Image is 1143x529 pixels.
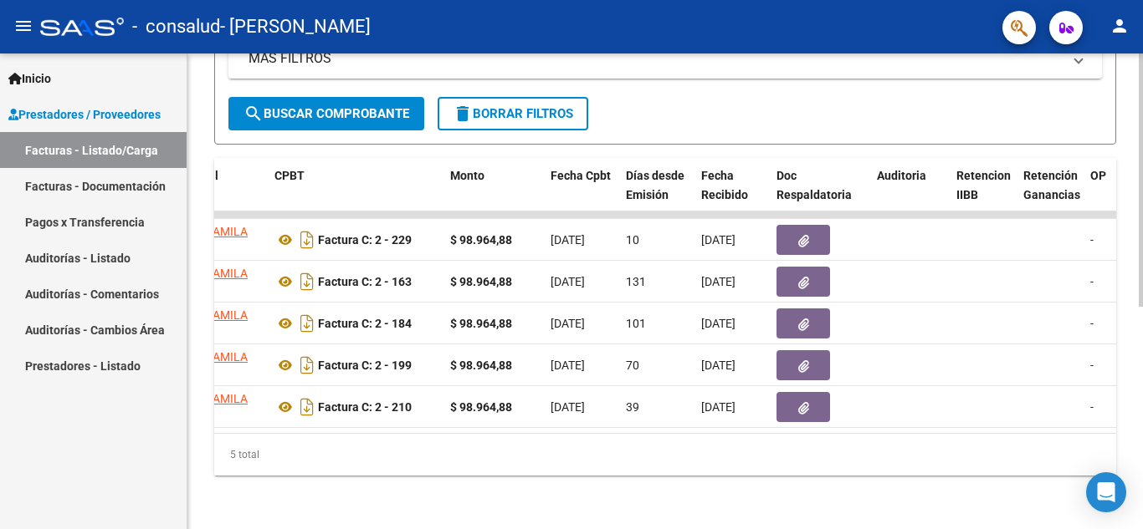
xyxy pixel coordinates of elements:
mat-icon: menu [13,16,33,36]
span: Fecha Recibido [701,169,748,201]
span: [DATE] [551,317,585,330]
strong: $ 98.964,88 [450,233,512,247]
button: Borrar Filtros [438,97,588,130]
span: - [PERSON_NAME] [220,8,371,45]
span: - [1090,359,1094,372]
mat-icon: search [243,104,264,124]
span: - [1090,400,1094,414]
span: Buscar Comprobante [243,106,409,121]
strong: $ 98.964,88 [450,359,512,372]
span: [DATE] [701,359,736,372]
i: Descargar documento [296,226,318,253]
strong: $ 98.964,88 [450,275,512,288]
span: [DATE] [551,359,585,372]
span: 131 [626,275,646,288]
mat-icon: person [1110,16,1130,36]
span: Retención Ganancias [1023,169,1080,201]
span: - [1090,317,1094,330]
span: Auditoria [877,169,926,182]
span: Días desde Emisión [626,169,684,201]
datatable-header-cell: Fecha Recibido [695,158,770,231]
datatable-header-cell: Fecha Cpbt [544,158,619,231]
span: Fecha Cpbt [551,169,611,182]
button: Buscar Comprobante [228,97,424,130]
datatable-header-cell: Auditoria [870,158,950,231]
span: OP [1090,169,1106,182]
span: 39 [626,400,639,414]
i: Descargar documento [296,310,318,337]
strong: $ 98.964,88 [450,400,512,414]
span: CPBT [274,169,305,182]
span: 10 [626,233,639,247]
span: Prestadores / Proveedores [8,105,161,124]
strong: $ 98.964,88 [450,317,512,330]
span: - [1090,275,1094,288]
i: Descargar documento [296,352,318,379]
span: [DATE] [701,233,736,247]
strong: Factura C: 2 - 163 [318,275,412,288]
div: Open Intercom Messenger [1086,472,1126,512]
mat-expansion-panel-header: MAS FILTROS [228,38,1102,79]
span: 70 [626,359,639,372]
span: Inicio [8,69,51,88]
datatable-header-cell: Retención Ganancias [1017,158,1084,231]
strong: Factura C: 2 - 184 [318,317,412,330]
i: Descargar documento [296,268,318,295]
datatable-header-cell: Retencion IIBB [950,158,1017,231]
datatable-header-cell: Doc Respaldatoria [770,158,870,231]
span: [DATE] [551,275,585,288]
div: 5 total [214,434,1116,476]
span: Doc Respaldatoria [777,169,852,201]
i: Descargar documento [296,394,318,420]
mat-panel-title: MAS FILTROS [249,49,1062,68]
span: [DATE] [701,275,736,288]
span: [DATE] [701,400,736,414]
span: Borrar Filtros [453,106,573,121]
span: Monto [450,169,484,182]
span: - [1090,233,1094,247]
span: - consalud [132,8,220,45]
mat-icon: delete [453,104,473,124]
span: [DATE] [551,233,585,247]
span: 101 [626,317,646,330]
datatable-header-cell: Monto [443,158,544,231]
span: [DATE] [551,400,585,414]
strong: Factura C: 2 - 210 [318,400,412,414]
datatable-header-cell: CPBT [268,158,443,231]
span: Retencion IIBB [956,169,1011,201]
strong: Factura C: 2 - 229 [318,233,412,247]
strong: Factura C: 2 - 199 [318,359,412,372]
datatable-header-cell: Días desde Emisión [619,158,695,231]
span: [DATE] [701,317,736,330]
